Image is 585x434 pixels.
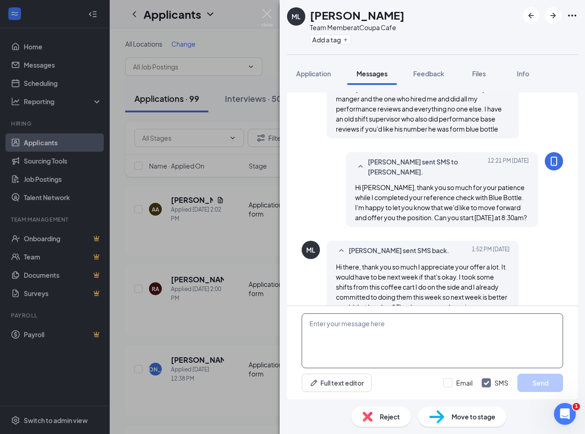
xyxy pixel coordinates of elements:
span: 1 [573,403,580,410]
span: Files [472,69,486,78]
span: Messages [356,69,388,78]
svg: SmallChevronUp [355,161,366,172]
div: Team Member at Coupa Cafe [310,23,404,32]
svg: Plus [343,37,348,42]
svg: MobileSms [548,156,559,167]
h1: [PERSON_NAME] [310,7,404,23]
span: Move to stage [452,412,495,422]
svg: Ellipses [567,10,578,21]
div: ML [292,12,301,21]
span: Info [517,69,529,78]
div: ML [306,245,315,254]
span: Application [296,69,331,78]
span: [DATE] 1:52 PM [472,245,510,256]
span: [DATE] 12:21 PM [488,157,529,177]
button: Full text editorPen [302,374,372,392]
svg: Pen [309,378,319,387]
span: [PERSON_NAME] sent SMS to [PERSON_NAME]. [368,157,488,177]
iframe: Intercom live chat [554,403,576,425]
button: PlusAdd a tag [310,35,351,44]
span: [PERSON_NAME] sent SMS back. [349,245,449,256]
button: Send [517,374,563,392]
svg: ArrowLeftNew [526,10,537,21]
span: Feedback [413,69,444,78]
span: Hi there, thank you so much I appreciate your offer a lot. It would have to be next week if that'... [336,263,507,311]
svg: ArrowRight [548,10,558,21]
span: Hi [PERSON_NAME], thank you so much for your patience while I completed your reference check with... [355,183,527,222]
svg: SmallChevronUp [336,245,347,256]
span: Reject [380,412,400,422]
button: ArrowLeftNew [523,7,539,24]
span: Hello there, I apologize I'm not too sure, she never got a call she told me she was waiting but I... [336,64,510,133]
button: ArrowRight [545,7,561,24]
